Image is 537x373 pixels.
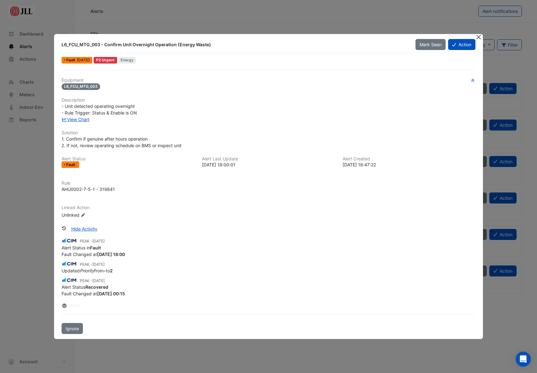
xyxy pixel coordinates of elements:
[420,42,442,47] span: Mark Seen
[202,156,335,162] h6: Alert Last Update
[77,58,90,62] span: Fri 10-Oct-2025 18:00 AEDT
[62,303,67,308] fa-layers: More
[104,268,106,273] strong: -
[62,277,77,284] img: CIM
[62,245,101,250] span: Alert Status in
[62,136,182,148] span: 1. Confirm if genuine after hours operation 2. If not, review operating schedule on BMS or inspec...
[62,212,137,218] div: Unlinked
[448,39,475,50] button: Action
[62,186,115,192] div: AHU0002-7-5-1 - 319841
[97,291,125,296] strong: 2024-07-09 00:15:35
[62,156,194,162] h6: Alert Status
[62,260,77,267] img: CIM
[80,262,105,267] small: PEAK -
[92,262,105,267] span: 2025-02-17 19:44:58
[62,78,475,83] h6: Equipment
[118,57,136,64] span: Energy
[62,130,475,136] h6: Solution
[80,278,105,284] small: PEAK -
[516,352,531,367] div: Open Intercom Messenger
[90,245,101,250] strong: Fault
[97,252,125,257] strong: 2025-10-10 18:00:01
[81,213,85,218] fa-icon: Edit Linked Action
[62,268,113,273] span: Updated from to
[62,323,83,334] button: Ignore
[80,238,105,244] small: PEAK -
[62,181,475,186] h6: Rule
[415,39,446,50] button: Mark Seen
[62,117,89,122] a: View Chart
[66,163,77,167] span: Fault
[62,252,125,257] span: Fault Changed at
[62,103,137,115] span: - Unit detected operating overnight - Rule Trigger: Status & Enable is ON
[85,284,108,290] strong: Recovered
[202,161,335,168] div: [DATE] 18:00:01
[66,326,79,331] span: Ignore
[92,239,105,243] span: 2025-10-10 23:07:24
[66,58,77,62] span: Fault
[67,223,101,234] button: Hide Activity
[62,284,108,290] span: Alert Status
[343,156,475,162] h6: Alert Created
[92,278,105,283] span: 2024-07-09 02:22:54
[62,83,100,90] span: L6_FCU_MTG_003
[110,268,113,273] strong: 2
[62,42,408,48] div: L6_FCU_MTG_003 - Confirm Unit Overnight Operation (Energy Waste)
[475,34,482,41] button: Close
[62,291,125,296] span: Fault Changed at
[62,205,475,210] h6: Linked Action
[80,268,94,273] em: Priority
[94,57,117,64] div: P2 Urgent
[62,237,77,244] img: CIM
[62,97,475,103] h6: Description
[343,161,475,168] div: [DATE] 18:47:22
